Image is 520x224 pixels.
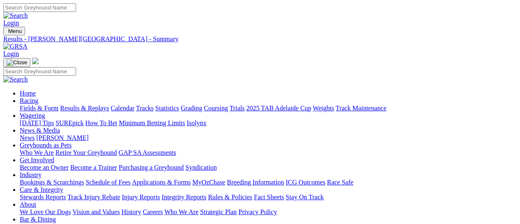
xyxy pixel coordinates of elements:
a: Bar & Dining [20,216,56,223]
a: History [121,208,141,215]
a: GAP SA Assessments [119,149,176,156]
div: News & Media [20,134,517,142]
a: Race Safe [327,179,353,186]
a: Weights [313,105,334,112]
a: SUREpick [55,119,83,126]
a: Results & Replays [60,105,109,112]
a: 2025 TAB Adelaide Cup [246,105,311,112]
a: Login [3,50,19,57]
a: Home [20,90,36,97]
a: Schedule of Fees [86,179,130,186]
input: Search [3,67,76,76]
a: Become an Owner [20,164,69,171]
a: Statistics [155,105,179,112]
a: Industry [20,171,42,178]
a: Rules & Policies [208,194,252,201]
a: [PERSON_NAME] [36,134,88,141]
a: [DATE] Tips [20,119,54,126]
a: MyOzChase [192,179,225,186]
a: Tracks [136,105,154,112]
a: Who We Are [20,149,54,156]
a: How To Bet [86,119,118,126]
a: Care & Integrity [20,186,63,193]
a: Retire Your Greyhound [55,149,117,156]
a: Get Involved [20,156,54,163]
div: Racing [20,105,517,112]
a: Minimum Betting Limits [119,119,185,126]
a: Grading [181,105,202,112]
a: Purchasing a Greyhound [119,164,184,171]
a: Wagering [20,112,45,119]
a: Strategic Plan [200,208,237,215]
a: ICG Outcomes [286,179,325,186]
img: GRSA [3,43,28,50]
a: Stewards Reports [20,194,66,201]
img: Search [3,76,28,83]
a: News [20,134,35,141]
a: Applications & Forms [132,179,191,186]
a: Greyhounds as Pets [20,142,72,149]
a: About [20,201,36,208]
a: Results - [PERSON_NAME][GEOGRAPHIC_DATA] - Summary [3,35,517,43]
a: Coursing [204,105,228,112]
a: Injury Reports [122,194,160,201]
a: Fact Sheets [254,194,284,201]
span: Menu [8,28,22,34]
a: News & Media [20,127,60,134]
input: Search [3,3,76,12]
div: About [20,208,517,216]
div: Care & Integrity [20,194,517,201]
a: We Love Our Dogs [20,208,71,215]
button: Toggle navigation [3,27,25,35]
img: logo-grsa-white.png [32,58,39,64]
button: Toggle navigation [3,58,30,67]
img: Search [3,12,28,19]
a: Breeding Information [227,179,284,186]
a: Racing [20,97,38,104]
div: Greyhounds as Pets [20,149,517,156]
div: Industry [20,179,517,186]
a: Isolynx [187,119,206,126]
a: Trials [229,105,245,112]
div: Wagering [20,119,517,127]
a: Track Injury Rebate [67,194,120,201]
a: Syndication [185,164,217,171]
a: Vision and Values [72,208,120,215]
a: Careers [143,208,163,215]
a: Track Maintenance [336,105,386,112]
a: Become a Trainer [70,164,117,171]
a: Integrity Reports [162,194,206,201]
a: Stay On Track [286,194,324,201]
div: Get Involved [20,164,517,171]
a: Login [3,19,19,26]
a: Privacy Policy [238,208,277,215]
img: Close [7,59,27,66]
a: Calendar [111,105,134,112]
a: Bookings & Scratchings [20,179,84,186]
a: Fields & Form [20,105,58,112]
a: Who We Are [164,208,199,215]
